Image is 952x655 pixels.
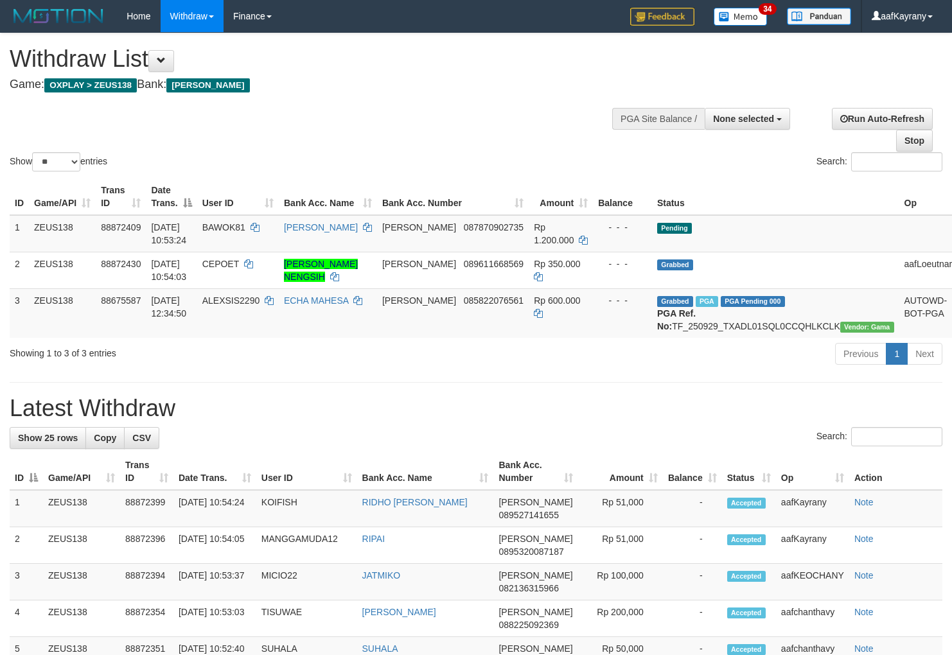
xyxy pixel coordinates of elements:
[202,295,260,306] span: ALEXSIS2290
[722,453,776,490] th: Status: activate to sort column ascending
[101,259,141,269] span: 88872430
[840,322,894,333] span: Vendor URL: https://trx31.1velocity.biz
[849,453,942,490] th: Action
[43,453,120,490] th: Game/API: activate to sort column ascending
[854,607,874,617] a: Note
[851,427,942,446] input: Search:
[854,534,874,544] a: Note
[721,296,785,307] span: PGA Pending
[256,527,357,564] td: MANGGAMUDA12
[816,427,942,446] label: Search:
[886,343,908,365] a: 1
[32,152,80,171] select: Showentries
[43,490,120,527] td: ZEUS138
[534,295,580,306] span: Rp 600.000
[598,294,647,307] div: - - -
[10,564,43,600] td: 3
[498,546,563,557] span: Copy 0895320087187 to clipboard
[85,427,125,449] a: Copy
[10,252,29,288] td: 2
[663,600,722,637] td: -
[120,527,173,564] td: 88872396
[10,527,43,564] td: 2
[727,498,766,509] span: Accepted
[29,179,96,215] th: Game/API: activate to sort column ascending
[29,288,96,338] td: ZEUS138
[776,564,849,600] td: aafKEOCHANY
[598,258,647,270] div: - - -
[10,46,622,72] h1: Withdraw List
[657,308,696,331] b: PGA Ref. No:
[663,490,722,527] td: -
[493,453,577,490] th: Bank Acc. Number: activate to sort column ascending
[816,152,942,171] label: Search:
[713,114,774,124] span: None selected
[907,343,942,365] a: Next
[498,620,558,630] span: Copy 088225092369 to clipboard
[529,179,593,215] th: Amount: activate to sort column ascending
[10,396,942,421] h1: Latest Withdraw
[132,433,151,443] span: CSV
[382,259,456,269] span: [PERSON_NAME]
[657,223,692,234] span: Pending
[10,6,107,26] img: MOTION_logo.png
[357,453,494,490] th: Bank Acc. Name: activate to sort column ascending
[10,453,43,490] th: ID: activate to sort column descending
[197,179,279,215] th: User ID: activate to sort column ascending
[284,259,358,282] a: [PERSON_NAME] NENGSIH
[256,600,357,637] td: TISUWAE
[43,564,120,600] td: ZEUS138
[120,490,173,527] td: 88872399
[498,497,572,507] span: [PERSON_NAME]
[776,490,849,527] td: aafKayrany
[578,527,663,564] td: Rp 51,000
[598,221,647,234] div: - - -
[727,607,766,618] span: Accepted
[362,497,468,507] a: RIDHO [PERSON_NAME]
[10,490,43,527] td: 1
[759,3,776,15] span: 34
[382,295,456,306] span: [PERSON_NAME]
[776,600,849,637] td: aafchanthavy
[101,222,141,232] span: 88872409
[776,453,849,490] th: Op: activate to sort column ascending
[663,453,722,490] th: Balance: activate to sort column ascending
[10,215,29,252] td: 1
[727,644,766,655] span: Accepted
[120,564,173,600] td: 88872394
[10,78,622,91] h4: Game: Bank:
[498,643,572,654] span: [PERSON_NAME]
[851,152,942,171] input: Search:
[362,643,398,654] a: SUHALA
[146,179,197,215] th: Date Trans.: activate to sort column descending
[464,295,524,306] span: Copy 085822076561 to clipboard
[166,78,249,92] span: [PERSON_NAME]
[663,527,722,564] td: -
[10,179,29,215] th: ID
[578,490,663,527] td: Rp 51,000
[657,296,693,307] span: Grabbed
[630,8,694,26] img: Feedback.jpg
[854,570,874,581] a: Note
[124,427,159,449] a: CSV
[29,215,96,252] td: ZEUS138
[101,295,141,306] span: 88675587
[43,600,120,637] td: ZEUS138
[10,152,107,171] label: Show entries
[498,510,558,520] span: Copy 089527141655 to clipboard
[612,108,705,130] div: PGA Site Balance /
[382,222,456,232] span: [PERSON_NAME]
[776,527,849,564] td: aafKayrany
[284,295,348,306] a: ECHA MAHESA
[652,179,899,215] th: Status
[534,259,580,269] span: Rp 350.000
[578,453,663,490] th: Amount: activate to sort column ascending
[727,571,766,582] span: Accepted
[44,78,137,92] span: OXPLAY > ZEUS138
[578,564,663,600] td: Rp 100,000
[377,179,529,215] th: Bank Acc. Number: activate to sort column ascending
[256,453,357,490] th: User ID: activate to sort column ascending
[727,534,766,545] span: Accepted
[498,534,572,544] span: [PERSON_NAME]
[10,288,29,338] td: 3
